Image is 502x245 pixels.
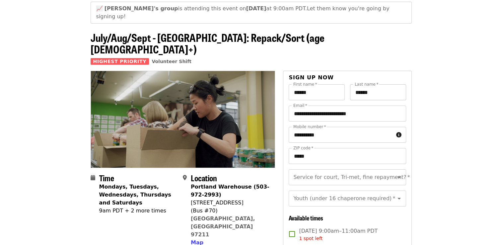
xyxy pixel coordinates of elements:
[355,82,378,86] label: Last name
[289,106,406,122] input: Email
[246,5,266,12] strong: [DATE]
[293,104,307,108] label: Email
[99,207,178,215] div: 9am PDT + 2 more times
[91,58,149,65] span: Highest Priority
[289,213,323,222] span: Available times
[350,84,406,100] input: Last name
[152,59,191,64] a: Volunteer Shift
[191,172,217,184] span: Location
[91,71,275,167] img: July/Aug/Sept - Portland: Repack/Sort (age 8+) organized by Oregon Food Bank
[191,215,255,238] a: [GEOGRAPHIC_DATA], [GEOGRAPHIC_DATA] 97211
[293,82,317,86] label: First name
[293,125,326,129] label: Mobile number
[91,175,95,181] i: calendar icon
[105,5,307,12] span: is attending this event on at 9:00am PDT.
[105,5,178,12] strong: [PERSON_NAME]'s group
[191,207,270,215] div: (Bus #70)
[191,199,270,207] div: [STREET_ADDRESS]
[191,184,269,198] strong: Portland Warehouse (503-972-2993)
[183,175,187,181] i: map-marker-alt icon
[293,146,313,150] label: ZIP code
[299,236,323,241] span: 1 spot left
[91,30,324,57] span: July/Aug/Sept - [GEOGRAPHIC_DATA]: Repack/Sort (age [DEMOGRAPHIC_DATA]+)
[99,184,171,206] strong: Mondays, Tuesdays, Wednesdays, Thursdays and Saturdays
[394,194,404,203] button: Open
[96,5,103,12] span: growth emoji
[299,227,378,242] span: [DATE] 9:00am–11:00am PDT
[289,74,334,81] span: Sign up now
[289,148,406,164] input: ZIP code
[99,172,114,184] span: Time
[394,173,404,182] button: Open
[289,127,393,143] input: Mobile number
[396,132,401,138] i: circle-info icon
[289,84,345,100] input: First name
